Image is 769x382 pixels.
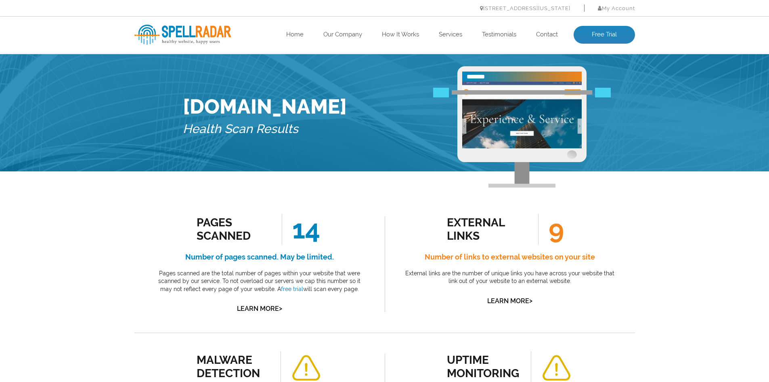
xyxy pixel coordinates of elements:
[291,355,321,381] img: alert
[403,270,617,285] p: External links are the number of unique links you have across your website that link out of your ...
[447,216,520,243] div: external links
[282,214,320,245] span: 14
[462,82,582,148] img: Free Website Analysis
[153,251,367,264] h4: Number of pages scanned. May be limited.
[279,303,282,314] span: >
[237,305,282,312] a: Learn More>
[183,95,347,118] h1: [DOMAIN_NAME]
[529,295,532,306] span: >
[433,88,611,98] img: Free Webiste Analysis
[153,270,367,293] p: Pages scanned are the total number of pages within your website that were scanned by our service....
[541,355,571,381] img: alert
[281,286,303,292] a: free trial
[197,216,270,243] div: Pages Scanned
[403,251,617,264] h4: Number of links to external websites on your site
[457,66,587,188] img: Free Webiste Analysis
[447,353,520,380] div: uptime monitoring
[487,297,532,305] a: Learn More>
[197,353,270,380] div: malware detection
[183,118,347,140] h5: Health Scan Results
[538,214,564,245] span: 9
